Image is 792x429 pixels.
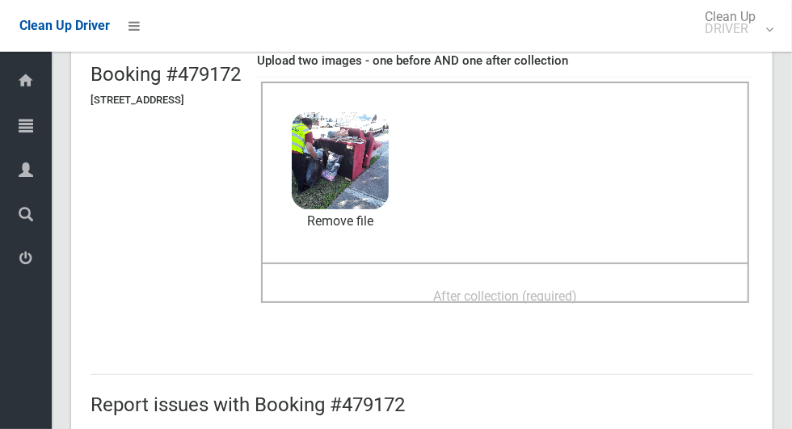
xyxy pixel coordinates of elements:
a: Clean Up Driver [19,14,110,38]
h5: [STREET_ADDRESS] [91,95,241,106]
span: After collection (required) [433,288,577,304]
h4: Upload two images - one before AND one after collection [257,54,753,68]
small: DRIVER [705,23,756,35]
h2: Booking #479172 [91,64,241,85]
a: Remove file [292,209,389,233]
span: Clean Up [697,11,772,35]
h2: Report issues with Booking #479172 [91,394,753,415]
span: Clean Up Driver [19,18,110,33]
